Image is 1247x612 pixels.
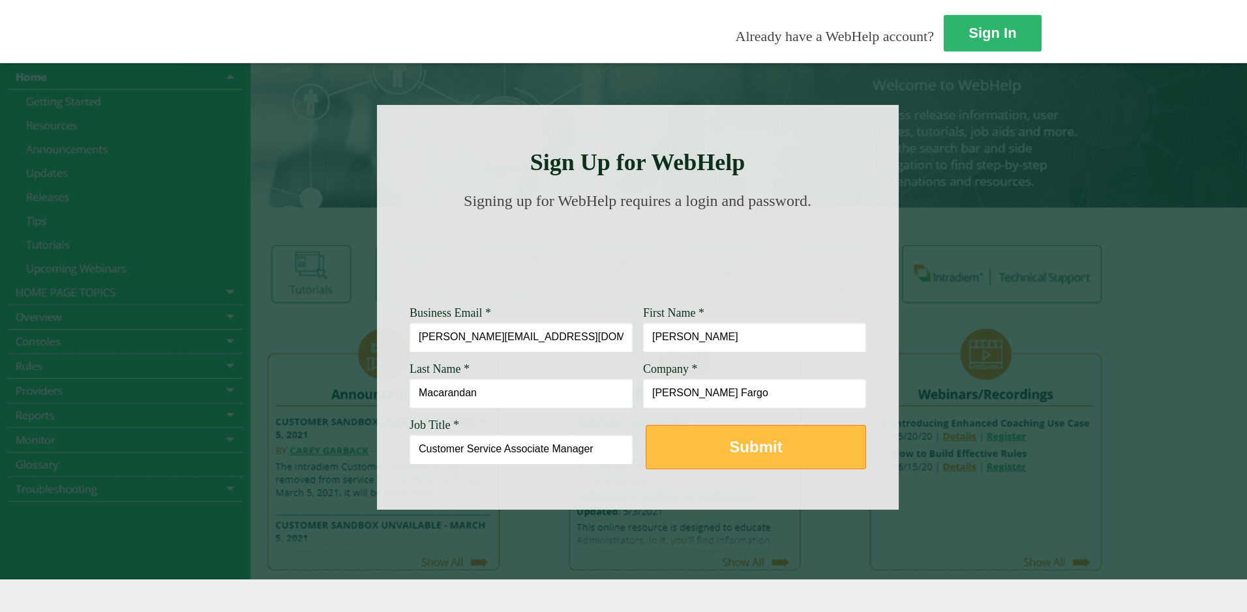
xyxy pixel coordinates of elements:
span: Job Title * [410,418,459,431]
span: First Name * [643,306,704,319]
button: Submit [646,425,866,469]
strong: Submit [729,438,782,456]
span: Last Name * [410,362,470,375]
span: Already have a WebHelp account? [736,28,934,44]
strong: Sign In [969,25,1016,41]
img: Need Credentials? Sign up below. Have Credentials? Use the sign-in button. [417,223,858,288]
span: Company * [643,362,698,375]
strong: Sign Up for WebHelp [530,149,745,175]
span: Signing up for WebHelp requires a login and password. [464,192,811,209]
a: Sign In [944,15,1042,51]
span: Business Email * [410,306,491,319]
